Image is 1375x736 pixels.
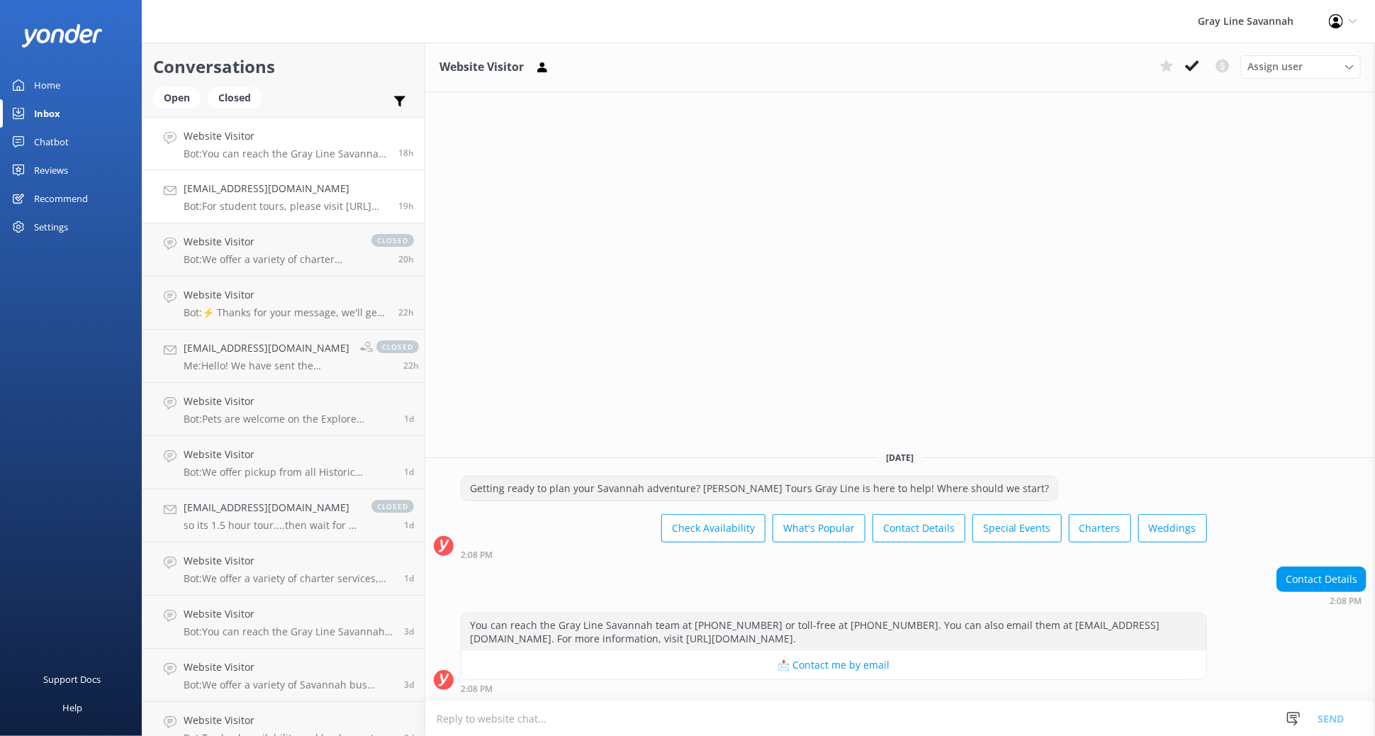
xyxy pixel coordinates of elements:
div: Open [153,87,201,108]
a: Website VisitorBot:Pets are welcome on the Explore Savannah Trolley Tour and the 360° Panoramic T... [142,383,425,436]
a: Open [153,89,208,105]
a: Website VisitorBot:We offer a variety of charter services, including corporate, convention, and w... [142,542,425,596]
a: [EMAIL_ADDRESS][DOMAIN_NAME]so its 1.5 hour tour....then wait for a shuttle to take you....many t... [142,489,425,542]
div: Contact Details [1277,567,1366,591]
div: Chatbot [34,128,69,156]
h4: [EMAIL_ADDRESS][DOMAIN_NAME] [184,181,388,196]
h4: Website Visitor [184,287,388,303]
span: Oct 14 2025 10:12am (UTC -04:00) America/New_York [398,306,414,318]
div: Home [34,71,60,99]
span: closed [371,234,414,247]
div: Assign User [1240,55,1361,78]
span: Oct 14 2025 02:08pm (UTC -04:00) America/New_York [398,147,414,159]
h4: [EMAIL_ADDRESS][DOMAIN_NAME] [184,340,349,356]
a: [EMAIL_ADDRESS][DOMAIN_NAME]Me:Hello! We have sent the attached email a confirmation for your tou... [142,330,425,383]
h4: Website Visitor [184,234,357,250]
span: Oct 13 2025 08:52pm (UTC -04:00) America/New_York [404,466,414,478]
p: Bot: Pets are welcome on the Explore Savannah Trolley Tour and the 360° Panoramic Tour of Histori... [184,413,393,425]
div: Support Docs [44,665,101,693]
h4: Website Visitor [184,659,393,675]
div: Closed [208,87,262,108]
strong: 2:08 PM [461,685,493,693]
strong: 2:08 PM [461,551,493,559]
img: yonder-white-logo.png [21,24,103,48]
span: Oct 14 2025 12:32pm (UTC -04:00) America/New_York [398,200,414,212]
div: Inbox [34,99,60,128]
h4: Website Visitor [184,553,393,569]
p: Bot: We offer a variety of Savannah bus tours, all in air-conditioned comfort. You can explore op... [184,679,393,691]
h3: Website Visitor [439,58,524,77]
a: Website VisitorBot:We offer pickup from all Historic Downtown hotels and B&Bs in [GEOGRAPHIC_DATA... [142,436,425,489]
div: Oct 14 2025 02:08pm (UTC -04:00) America/New_York [1276,596,1366,606]
div: Help [62,693,82,722]
p: Bot: You can reach the Gray Line Savannah team at [PHONE_NUMBER] or toll-free at [PHONE_NUMBER]. ... [184,147,388,160]
p: Bot: We offer a variety of charter services, including corporate, convention, and wedding charter... [184,572,393,585]
span: Oct 11 2025 05:04pm (UTC -04:00) America/New_York [404,679,414,691]
button: Weddings [1138,514,1207,542]
div: Oct 14 2025 02:08pm (UTC -04:00) America/New_York [461,684,1207,693]
h4: [EMAIL_ADDRESS][DOMAIN_NAME] [184,500,357,515]
button: Contact Details [872,514,965,542]
p: Bot: We offer a variety of charter services, including corporate, convention, and wedding charter... [184,253,357,266]
span: closed [376,340,419,353]
p: Me: Hello! We have sent the attached email a confirmation for your tour. If you have any question... [184,359,349,372]
span: Oct 12 2025 06:15am (UTC -04:00) America/New_York [404,625,414,637]
span: [DATE] [878,452,923,464]
span: Oct 14 2025 09:36am (UTC -04:00) America/New_York [403,359,419,372]
a: Website VisitorBot:We offer a variety of charter services, including corporate, convention, and w... [142,223,425,277]
a: Website VisitorBot:We offer a variety of Savannah bus tours, all in air-conditioned comfort. You ... [142,649,425,702]
a: Website VisitorBot:You can reach the Gray Line Savannah team at [PHONE_NUMBER] or toll-free at [P... [142,117,425,170]
span: Oct 13 2025 10:25pm (UTC -04:00) America/New_York [404,413,414,425]
span: Assign user [1247,59,1303,74]
div: Settings [34,213,68,241]
p: Bot: We offer pickup from all Historic Downtown hotels and B&Bs in [GEOGRAPHIC_DATA], as well as ... [184,466,393,479]
h4: Website Visitor [184,713,393,728]
span: Oct 14 2025 11:31am (UTC -04:00) America/New_York [398,253,414,265]
button: Check Availability [661,514,765,542]
button: Special Events [972,514,1062,542]
div: You can reach the Gray Line Savannah team at [PHONE_NUMBER] or toll-free at [PHONE_NUMBER]. You c... [461,613,1206,651]
div: Oct 14 2025 02:08pm (UTC -04:00) America/New_York [461,550,1207,559]
h4: Website Visitor [184,447,393,462]
span: Oct 13 2025 09:43am (UTC -04:00) America/New_York [404,572,414,584]
a: Website VisitorBot:You can reach the Gray Line Savannah team at [PHONE_NUMBER], [PHONE_NUMBER] (t... [142,596,425,649]
p: Bot: ⚡ Thanks for your message, we'll get back to you as soon as we can. You're also welcome to k... [184,306,388,319]
p: so its 1.5 hour tour....then wait for a shuttle to take you....many thanks [184,519,357,532]
div: Reviews [34,156,68,184]
button: Charters [1069,514,1131,542]
span: Oct 13 2025 07:54pm (UTC -04:00) America/New_York [404,519,414,531]
h4: Website Visitor [184,394,393,409]
h2: Conversations [153,53,414,80]
h4: Website Visitor [184,128,388,144]
div: Getting ready to plan your Savannah adventure? [PERSON_NAME] Tours Gray Line is here to help! Whe... [461,476,1057,501]
button: 📩 Contact me by email [461,651,1206,679]
span: closed [371,500,414,513]
a: Website VisitorBot:⚡ Thanks for your message, we'll get back to you as soon as we can. You're als... [142,277,425,330]
strong: 2:08 PM [1330,597,1362,606]
a: Closed [208,89,269,105]
div: Recommend [34,184,88,213]
button: What's Popular [773,514,865,542]
p: Bot: You can reach the Gray Line Savannah team at [PHONE_NUMBER], [PHONE_NUMBER] (toll-free), or ... [184,625,393,638]
h4: Website Visitor [184,606,393,622]
p: Bot: For student tours, please visit [URL][DOMAIN_NAME] for more information or call [PERSON_NAME... [184,200,388,213]
a: [EMAIL_ADDRESS][DOMAIN_NAME]Bot:For student tours, please visit [URL][DOMAIN_NAME] for more infor... [142,170,425,223]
